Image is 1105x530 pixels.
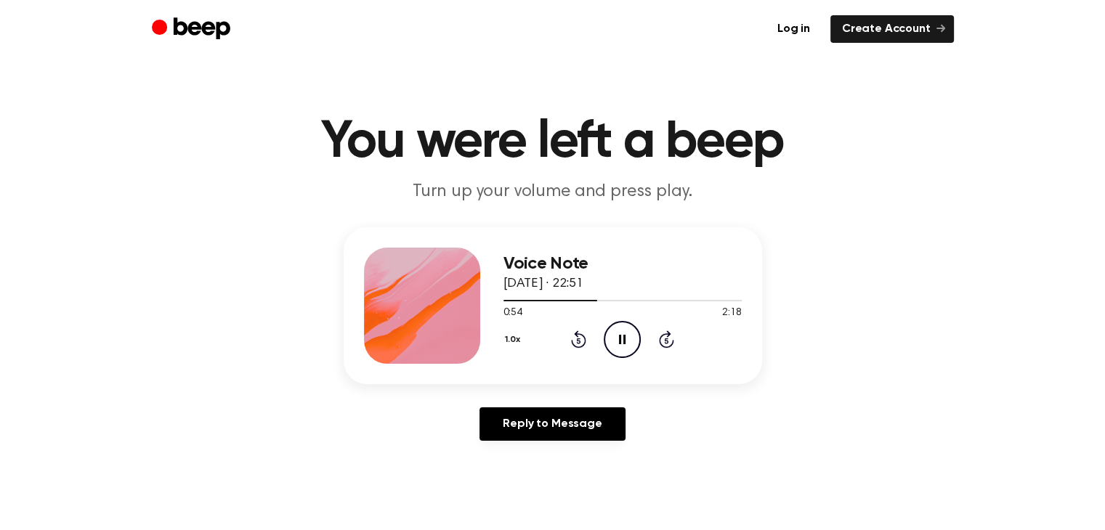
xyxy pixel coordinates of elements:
[503,277,583,290] span: [DATE] · 22:51
[152,15,234,44] a: Beep
[503,327,526,352] button: 1.0x
[830,15,954,43] a: Create Account
[274,180,832,204] p: Turn up your volume and press play.
[503,254,742,274] h3: Voice Note
[503,306,522,321] span: 0:54
[766,15,822,43] a: Log in
[479,407,625,441] a: Reply to Message
[181,116,925,168] h1: You were left a beep
[722,306,741,321] span: 2:18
